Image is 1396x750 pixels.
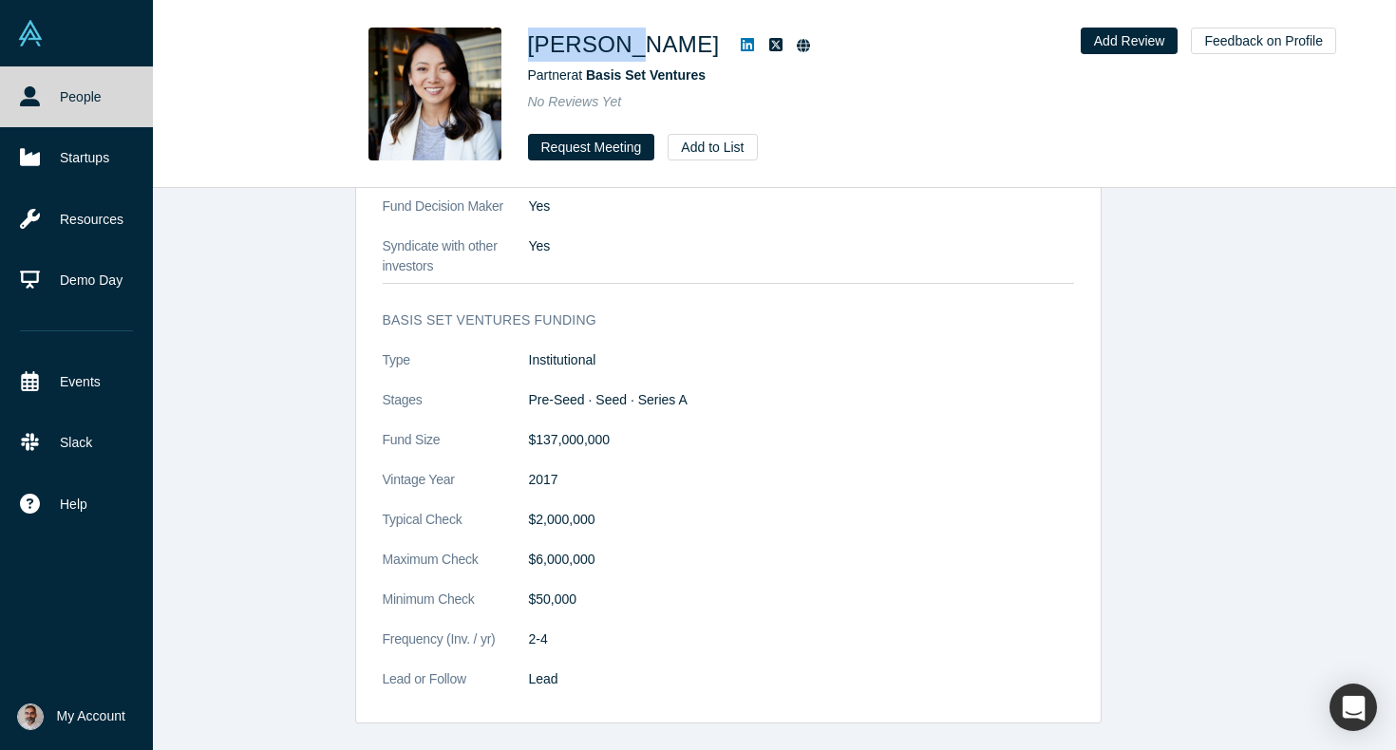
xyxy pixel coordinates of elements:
dd: Yes [529,236,1074,256]
dt: Fund Decision Maker [383,197,529,236]
dd: Yes [529,197,1074,216]
h3: Basis Set Ventures funding [383,310,1047,330]
dt: Stages [383,390,529,430]
dt: Frequency (Inv. / yr) [383,629,529,669]
dd: Institutional [529,350,1074,370]
dt: Minimum Check [383,590,529,629]
dd: Lead [529,669,1074,689]
dd: $6,000,000 [529,550,1074,570]
dd: $137,000,000 [529,430,1074,450]
img: Chang Xu's Profile Image [368,28,501,160]
span: Partner at [528,67,707,83]
dd: 2-4 [529,629,1074,649]
img: Alchemist Vault Logo [17,20,44,47]
a: Basis Set Ventures [586,67,706,83]
span: Help [60,495,87,515]
dt: Syndicate with other investors [383,236,529,276]
button: Add Review [1081,28,1179,54]
span: My Account [57,706,125,726]
dt: Vintage Year [383,470,529,510]
dt: Fund Size [383,430,529,470]
dd: Pre-Seed · Seed · Series A [529,390,1074,410]
dt: Lead or Follow [383,669,529,709]
button: Feedback on Profile [1191,28,1336,54]
dd: $50,000 [529,590,1074,609]
dt: Maximum Check [383,550,529,590]
button: Add to List [668,134,757,160]
button: My Account [17,703,125,730]
dt: Typical Check [383,510,529,550]
h1: [PERSON_NAME] [528,28,720,62]
img: Gotam Bhardwaj's Account [17,703,44,730]
dt: Type [383,350,529,390]
span: No Reviews Yet [528,94,622,109]
button: Request Meeting [528,134,655,160]
dd: 2017 [529,470,1074,490]
dd: $2,000,000 [529,510,1074,530]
